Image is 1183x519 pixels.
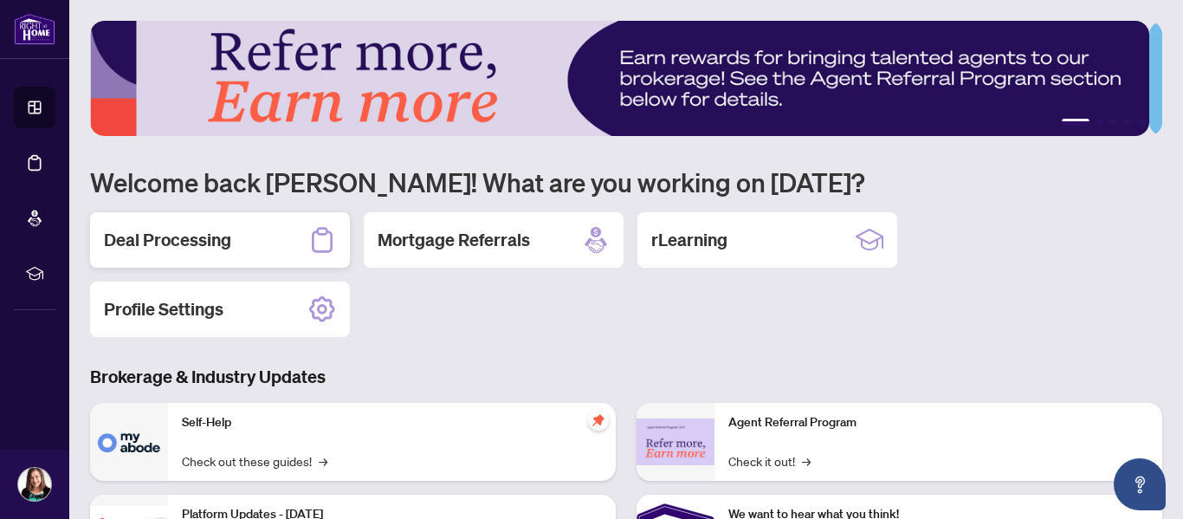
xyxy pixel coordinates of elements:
img: Self-Help [90,403,168,481]
span: → [802,451,811,470]
button: 4 [1124,119,1131,126]
img: logo [14,13,55,45]
h2: Deal Processing [104,228,231,252]
h3: Brokerage & Industry Updates [90,365,1162,389]
button: 2 [1096,119,1103,126]
h1: Welcome back [PERSON_NAME]! What are you working on [DATE]? [90,165,1162,198]
img: Profile Icon [18,468,51,501]
a: Check out these guides!→ [182,451,327,470]
button: Open asap [1114,458,1166,510]
img: Slide 0 [90,21,1149,136]
button: 1 [1062,119,1089,126]
a: Check it out!→ [728,451,811,470]
h2: Mortgage Referrals [378,228,530,252]
p: Agent Referral Program [728,413,1148,432]
h2: Profile Settings [104,297,223,321]
span: pushpin [588,410,609,431]
button: 5 [1138,119,1145,126]
button: 3 [1110,119,1117,126]
h2: rLearning [651,228,727,252]
span: → [319,451,327,470]
p: Self-Help [182,413,602,432]
img: Agent Referral Program [637,418,714,466]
